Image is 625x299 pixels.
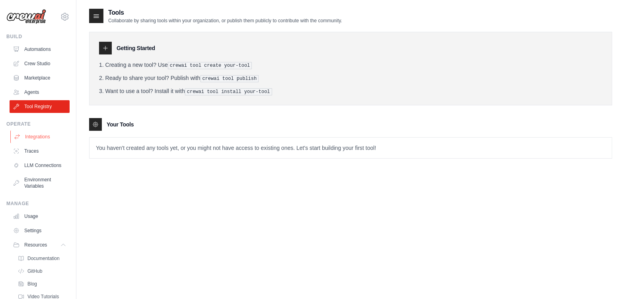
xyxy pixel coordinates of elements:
button: Resources [10,239,70,251]
a: Agents [10,86,70,99]
a: LLM Connections [10,159,70,172]
pre: crewai tool publish [201,75,259,82]
p: Collaborate by sharing tools within your organization, or publish them publicly to contribute wit... [108,17,342,24]
li: Want to use a tool? Install it with [99,87,602,95]
span: Documentation [27,255,60,262]
a: Crew Studio [10,57,70,70]
li: Creating a new tool? Use [99,61,602,69]
a: Blog [14,278,70,289]
pre: crewai tool install your-tool [185,88,272,95]
h3: Getting Started [117,44,155,52]
a: Marketplace [10,72,70,84]
a: GitHub [14,266,70,277]
pre: crewai tool create your-tool [168,62,252,69]
a: Settings [10,224,70,237]
a: Integrations [10,130,70,143]
h2: Tools [108,8,342,17]
img: Logo [6,9,46,24]
span: GitHub [27,268,42,274]
a: Automations [10,43,70,56]
a: Usage [10,210,70,223]
div: Manage [6,200,70,207]
a: Documentation [14,253,70,264]
span: Blog [27,281,37,287]
a: Tool Registry [10,100,70,113]
a: Traces [10,145,70,157]
span: Resources [24,242,47,248]
li: Ready to share your tool? Publish with [99,74,602,82]
div: Build [6,33,70,40]
h3: Your Tools [107,120,134,128]
a: Environment Variables [10,173,70,192]
p: You haven't created any tools yet, or you might not have access to existing ones. Let's start bui... [90,138,612,158]
div: Operate [6,121,70,127]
